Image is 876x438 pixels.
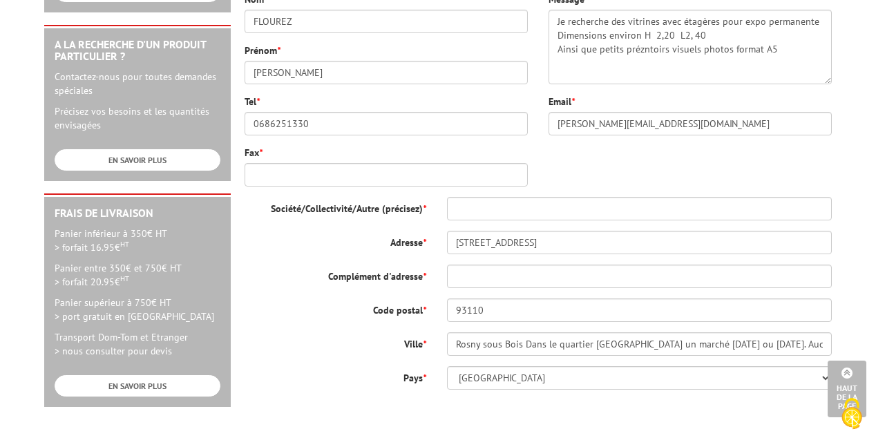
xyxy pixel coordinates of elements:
label: Complément d'adresse [234,265,437,283]
sup: HT [120,239,129,249]
span: > forfait 20.95€ [55,276,129,288]
label: Société/Collectivité/Autre (précisez) [234,197,437,216]
sup: HT [120,274,129,283]
p: Panier supérieur à 750€ HT [55,296,220,323]
h2: A la recherche d'un produit particulier ? [55,39,220,63]
label: Prénom [245,44,280,57]
label: Pays [234,366,437,385]
p: Transport Dom-Tom et Etranger [55,330,220,358]
p: Contactez-nous pour toutes demandes spéciales [55,70,220,97]
label: Tel [245,95,260,108]
span: > forfait 16.95€ [55,241,129,254]
label: Fax [245,146,263,160]
label: Adresse [234,231,437,249]
span: > nous consulter pour devis [55,345,172,357]
a: Haut de la page [828,361,866,417]
img: Cookies (fenêtre modale) [835,397,869,431]
label: Code postal [234,298,437,317]
a: EN SAVOIR PLUS [55,149,220,171]
p: Panier entre 350€ et 750€ HT [55,261,220,289]
span: > port gratuit en [GEOGRAPHIC_DATA] [55,310,214,323]
label: Ville [234,332,437,351]
p: Panier inférieur à 350€ HT [55,227,220,254]
button: Cookies (fenêtre modale) [828,391,876,438]
label: Email [549,95,575,108]
p: Précisez vos besoins et les quantités envisagées [55,104,220,132]
h2: Frais de Livraison [55,207,220,220]
a: EN SAVOIR PLUS [55,375,220,397]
